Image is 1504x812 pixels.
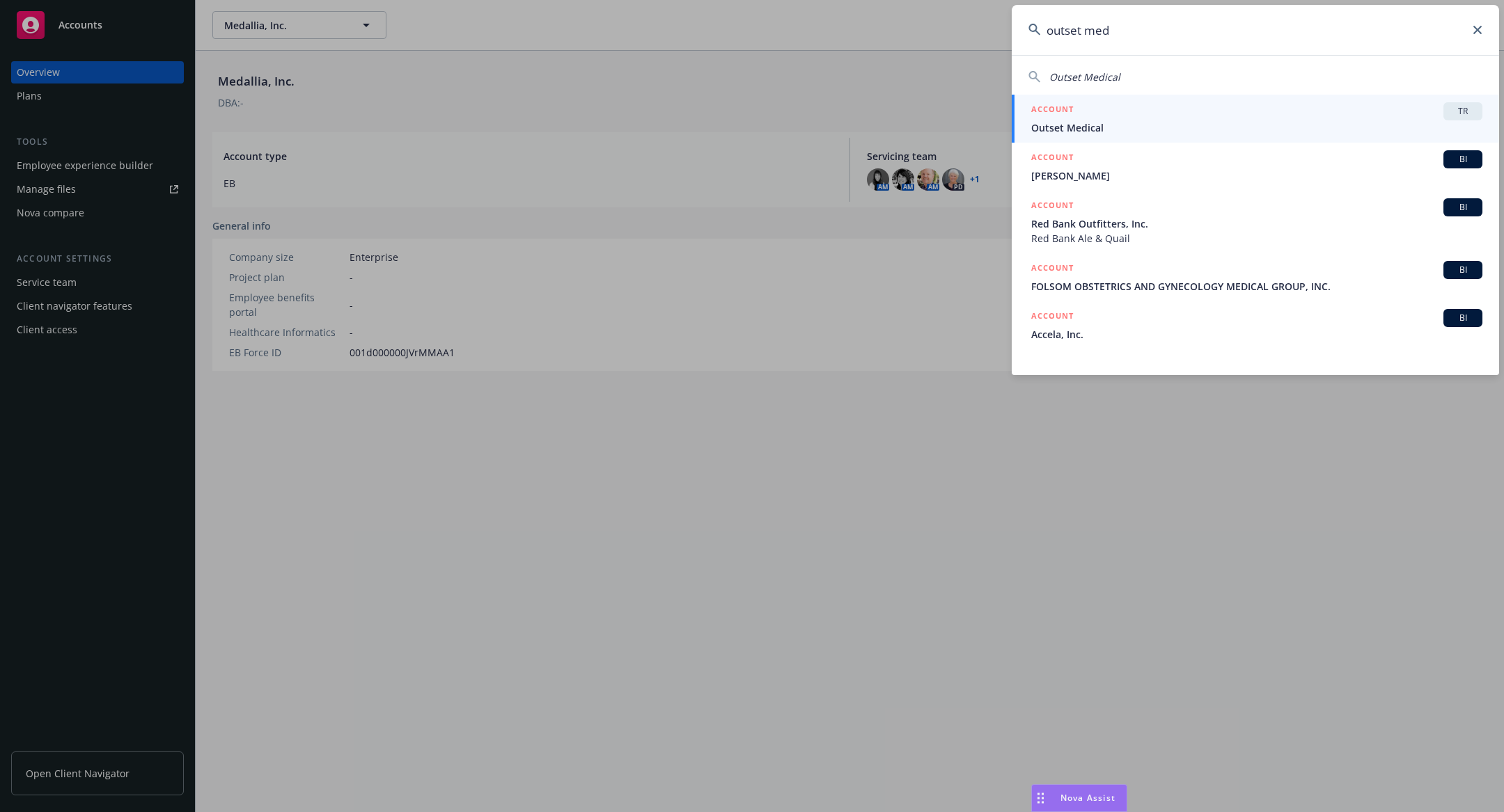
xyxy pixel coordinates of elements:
span: BI [1449,153,1477,166]
button: Nova Assist [1031,784,1127,812]
div: Drag to move [1032,785,1049,811]
span: [PERSON_NAME] [1031,168,1482,183]
a: ACCOUNTBIFOLSOM OBSTETRICS AND GYNECOLOGY MEDICAL GROUP, INC. [1012,253,1499,301]
span: Accela, Inc. [1031,327,1482,342]
span: FOLSOM OBSTETRICS AND GYNECOLOGY MEDICAL GROUP, INC. [1031,279,1482,294]
span: BI [1449,201,1477,214]
span: Outset Medical [1049,70,1120,83]
h5: ACCOUNT [1031,102,1074,119]
span: Red Bank Ale & Quail [1031,231,1482,246]
h5: ACCOUNT [1031,198,1074,215]
span: TR [1449,105,1477,118]
span: BI [1449,264,1477,276]
a: ACCOUNTBIRed Bank Outfitters, Inc.Red Bank Ale & Quail [1012,191,1499,253]
span: BI [1449,312,1477,324]
span: Red Bank Outfitters, Inc. [1031,216,1482,231]
h5: ACCOUNT [1031,309,1074,326]
input: Search... [1012,5,1499,55]
span: Outset Medical [1031,120,1482,135]
h5: ACCOUNT [1031,261,1074,278]
h5: ACCOUNT [1031,150,1074,167]
span: Nova Assist [1060,792,1115,804]
a: ACCOUNTTROutset Medical [1012,95,1499,143]
a: ACCOUNTBIAccela, Inc. [1012,301,1499,349]
a: ACCOUNTBI[PERSON_NAME] [1012,143,1499,191]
